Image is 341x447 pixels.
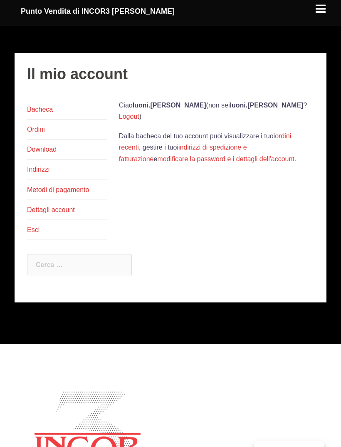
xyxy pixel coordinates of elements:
a: Logout [119,113,139,120]
a: Dettagli account [27,206,75,213]
a: Ordini [27,126,45,133]
a: Download [27,146,57,153]
a: modificare la password e i dettagli dell'account [157,155,294,162]
h2: Punto Vendita di INCOR3 [PERSON_NAME] [21,5,216,17]
h1: Il mio account [27,65,314,87]
p: Ciao (non sei ? ) [119,100,314,122]
a: indirizzi di spedizione e fatturazione [119,144,247,162]
a: Bacheca [27,106,53,113]
strong: luoni.[PERSON_NAME] [133,102,206,109]
strong: luoni.[PERSON_NAME] [230,102,304,109]
a: Metodi di pagamento [27,186,89,193]
p: Dalla bacheca del tuo account puoi visualizzare i tuoi , gestire i tuoi e . [119,130,314,165]
a: Esci [27,226,40,233]
a: Indirizzi [27,166,49,173]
